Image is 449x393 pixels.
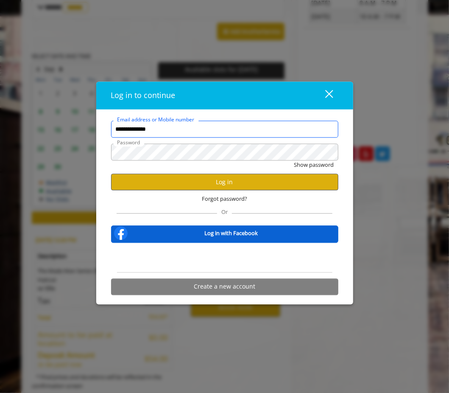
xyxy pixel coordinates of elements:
[111,174,338,191] button: Log in
[202,195,247,204] span: Forgot password?
[294,161,334,170] button: Show password
[205,229,258,238] b: Log in with Facebook
[112,225,129,241] img: facebook-logo
[111,278,338,295] button: Create a new account
[217,208,232,216] span: Or
[113,116,199,124] label: Email address or Mobile number
[310,87,338,104] button: close dialog
[111,90,176,101] span: Log in to continue
[113,139,145,147] label: Password
[111,144,338,161] input: Password
[181,248,268,267] iframe: Sign in with Google Button
[111,121,338,138] input: Email address or Mobile number
[315,89,332,102] div: close dialog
